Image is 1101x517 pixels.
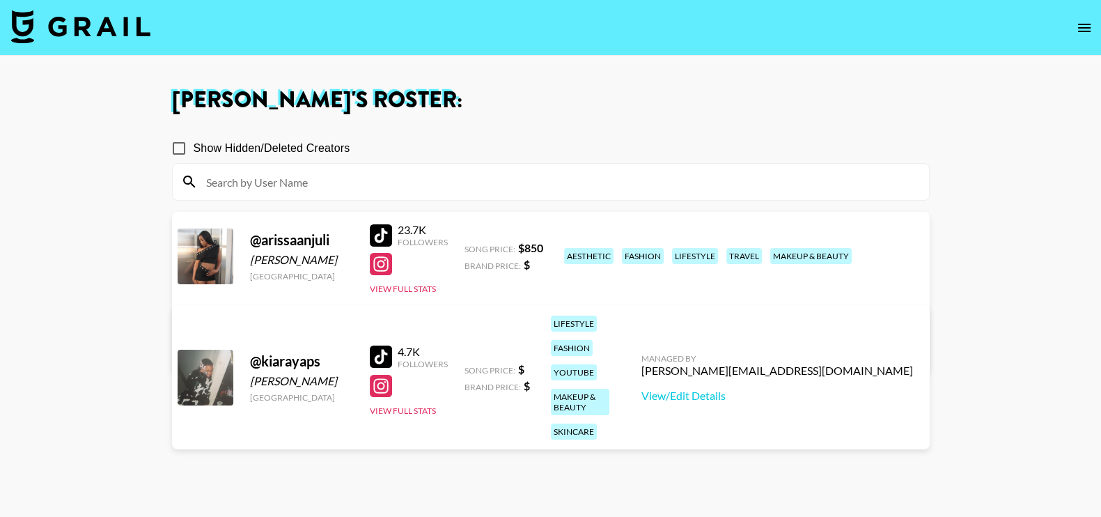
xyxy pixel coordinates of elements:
strong: $ [524,258,530,271]
div: Followers [398,237,448,247]
div: 23.7K [398,223,448,237]
div: 4.7K [398,345,448,359]
div: lifestyle [672,248,718,264]
strong: $ 850 [518,241,543,254]
span: Song Price: [464,365,515,376]
div: skincare [551,424,597,440]
button: open drawer [1070,14,1098,42]
button: View Full Stats [370,406,436,416]
div: @ arissaanjuli [250,231,353,249]
span: Brand Price: [464,261,521,271]
span: Show Hidden/Deleted Creators [194,140,350,157]
strong: $ [524,379,530,392]
span: Song Price: [464,244,515,254]
div: Followers [398,359,448,369]
div: [GEOGRAPHIC_DATA] [250,271,353,281]
div: youtube [551,364,597,380]
div: aesthetic [564,248,614,264]
div: Managed By [641,353,913,364]
div: fashion [551,340,593,356]
strong: $ [518,362,524,376]
input: Search by User Name [198,171,921,193]
button: View Full Stats [370,284,436,294]
div: [PERSON_NAME] [250,253,353,267]
div: [PERSON_NAME] [250,374,353,388]
div: makeup & beauty [551,389,609,415]
div: @ kiarayaps [250,353,353,370]
div: [PERSON_NAME][EMAIL_ADDRESS][DOMAIN_NAME] [641,364,913,378]
h1: [PERSON_NAME] 's Roster: [172,89,930,111]
img: Grail Talent [11,10,150,43]
span: Brand Price: [464,382,521,392]
div: travel [726,248,762,264]
a: View/Edit Details [641,389,913,403]
div: lifestyle [551,316,597,332]
div: fashion [622,248,664,264]
div: makeup & beauty [770,248,852,264]
div: [GEOGRAPHIC_DATA] [250,392,353,403]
